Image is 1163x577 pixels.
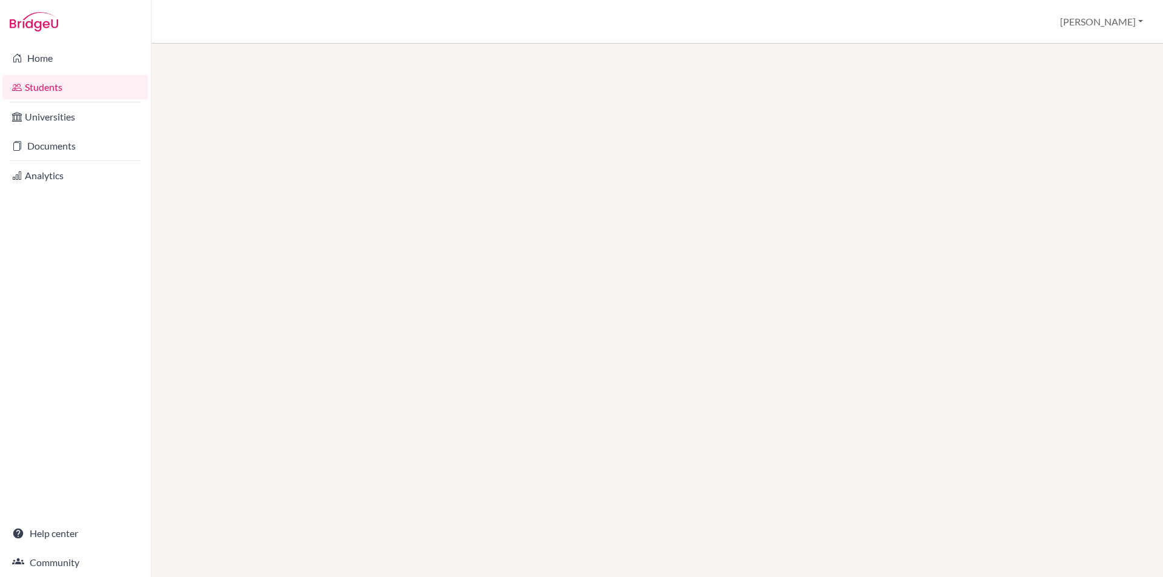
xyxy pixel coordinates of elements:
[1055,10,1148,33] button: [PERSON_NAME]
[10,12,58,31] img: Bridge-U
[2,521,148,546] a: Help center
[2,46,148,70] a: Home
[2,134,148,158] a: Documents
[2,105,148,129] a: Universities
[2,75,148,99] a: Students
[2,550,148,575] a: Community
[2,163,148,188] a: Analytics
